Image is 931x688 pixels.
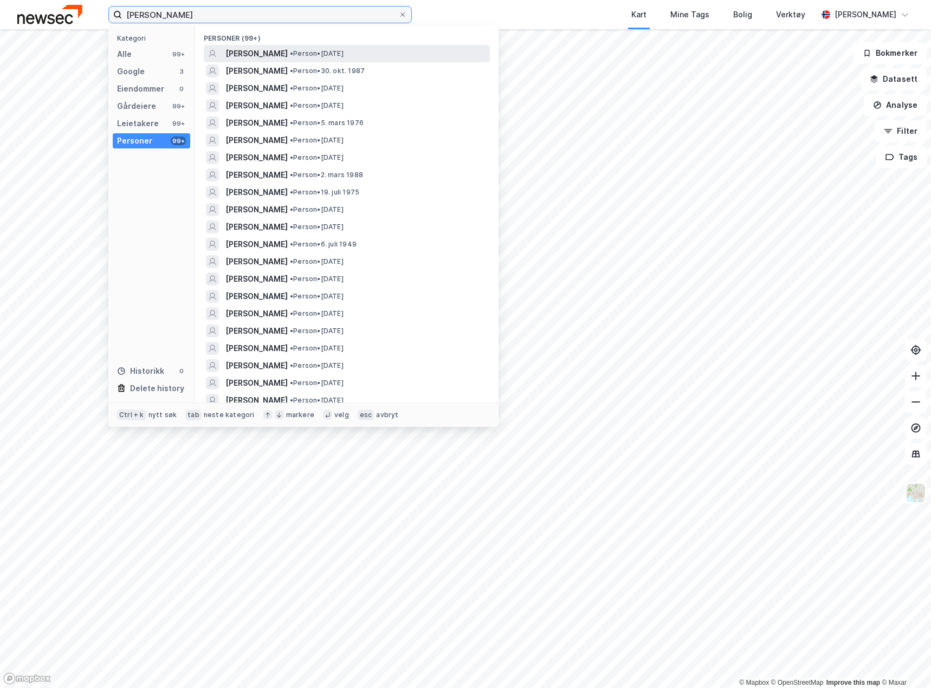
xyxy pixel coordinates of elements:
div: neste kategori [204,411,255,419]
div: avbryt [376,411,398,419]
div: Verktøy [776,8,805,21]
span: • [290,171,293,179]
span: Person • [DATE] [290,275,344,283]
span: • [290,119,293,127]
iframe: Chat Widget [877,636,931,688]
button: Filter [875,120,927,142]
span: [PERSON_NAME] [225,324,288,337]
span: • [290,396,293,404]
img: Z [906,483,926,503]
div: nytt søk [148,411,177,419]
span: Person • [DATE] [290,327,344,335]
span: Person • [DATE] [290,101,344,110]
button: Analyse [864,94,927,116]
span: [PERSON_NAME] [225,186,288,199]
span: • [290,101,293,109]
span: [PERSON_NAME] [225,47,288,60]
span: • [290,344,293,352]
span: Person • [DATE] [290,379,344,387]
span: Person • [DATE] [290,84,344,93]
div: Bolig [733,8,752,21]
button: Datasett [861,68,927,90]
div: 99+ [171,137,186,145]
span: [PERSON_NAME] [225,394,288,407]
div: Ctrl + k [117,410,146,420]
span: [PERSON_NAME] [225,290,288,303]
a: Improve this map [826,679,880,686]
span: Person • 19. juli 1975 [290,188,359,197]
div: Personer [117,134,152,147]
span: [PERSON_NAME] [225,203,288,216]
span: • [290,292,293,300]
span: Person • [DATE] [290,205,344,214]
span: [PERSON_NAME] [225,272,288,285]
span: • [290,205,293,213]
span: Person • [DATE] [290,292,344,301]
input: Søk på adresse, matrikkel, gårdeiere, leietakere eller personer [122,7,398,23]
div: 0 [177,367,186,375]
span: • [290,275,293,283]
span: [PERSON_NAME] [225,220,288,233]
div: Google [117,65,145,78]
div: 99+ [171,119,186,128]
div: Gårdeiere [117,100,156,113]
a: Mapbox homepage [3,672,51,685]
span: Person • [DATE] [290,153,344,162]
span: • [290,361,293,369]
span: Person • [DATE] [290,136,344,145]
span: [PERSON_NAME] [225,255,288,268]
span: • [290,240,293,248]
span: Person • 2. mars 1988 [290,171,363,179]
span: • [290,84,293,92]
div: Leietakere [117,117,159,130]
button: Bokmerker [854,42,927,64]
a: OpenStreetMap [771,679,824,686]
span: • [290,49,293,57]
div: Kart [631,8,646,21]
span: [PERSON_NAME] [225,307,288,320]
span: Person • [DATE] [290,309,344,318]
span: [PERSON_NAME] [225,151,288,164]
span: • [290,327,293,335]
span: [PERSON_NAME] [225,342,288,355]
span: [PERSON_NAME] [225,116,288,129]
div: Personer (99+) [195,25,499,45]
span: [PERSON_NAME] [225,377,288,390]
span: [PERSON_NAME] [225,168,288,181]
span: • [290,223,293,231]
span: • [290,379,293,387]
div: Delete history [130,382,184,395]
span: • [290,257,293,265]
span: Person • [DATE] [290,49,344,58]
span: Person • 6. juli 1949 [290,240,357,249]
div: 0 [177,85,186,93]
div: 99+ [171,102,186,111]
span: [PERSON_NAME] [225,238,288,251]
a: Mapbox [739,679,769,686]
div: 3 [177,67,186,76]
span: Person • [DATE] [290,361,344,370]
div: esc [358,410,374,420]
div: velg [334,411,349,419]
span: Person • 30. okt. 1987 [290,67,365,75]
span: Person • [DATE] [290,257,344,266]
span: [PERSON_NAME] [225,64,288,77]
span: [PERSON_NAME] [225,134,288,147]
div: Mine Tags [670,8,709,21]
div: Eiendommer [117,82,164,95]
span: Person • 5. mars 1976 [290,119,364,127]
div: markere [286,411,314,419]
span: • [290,67,293,75]
span: [PERSON_NAME] [225,359,288,372]
div: tab [185,410,202,420]
div: [PERSON_NAME] [835,8,896,21]
div: Historikk [117,365,164,378]
div: 99+ [171,50,186,59]
span: [PERSON_NAME] [225,82,288,95]
img: newsec-logo.f6e21ccffca1b3a03d2d.png [17,5,82,24]
span: Person • [DATE] [290,344,344,353]
span: Person • [DATE] [290,223,344,231]
span: Person • [DATE] [290,396,344,405]
span: • [290,153,293,161]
